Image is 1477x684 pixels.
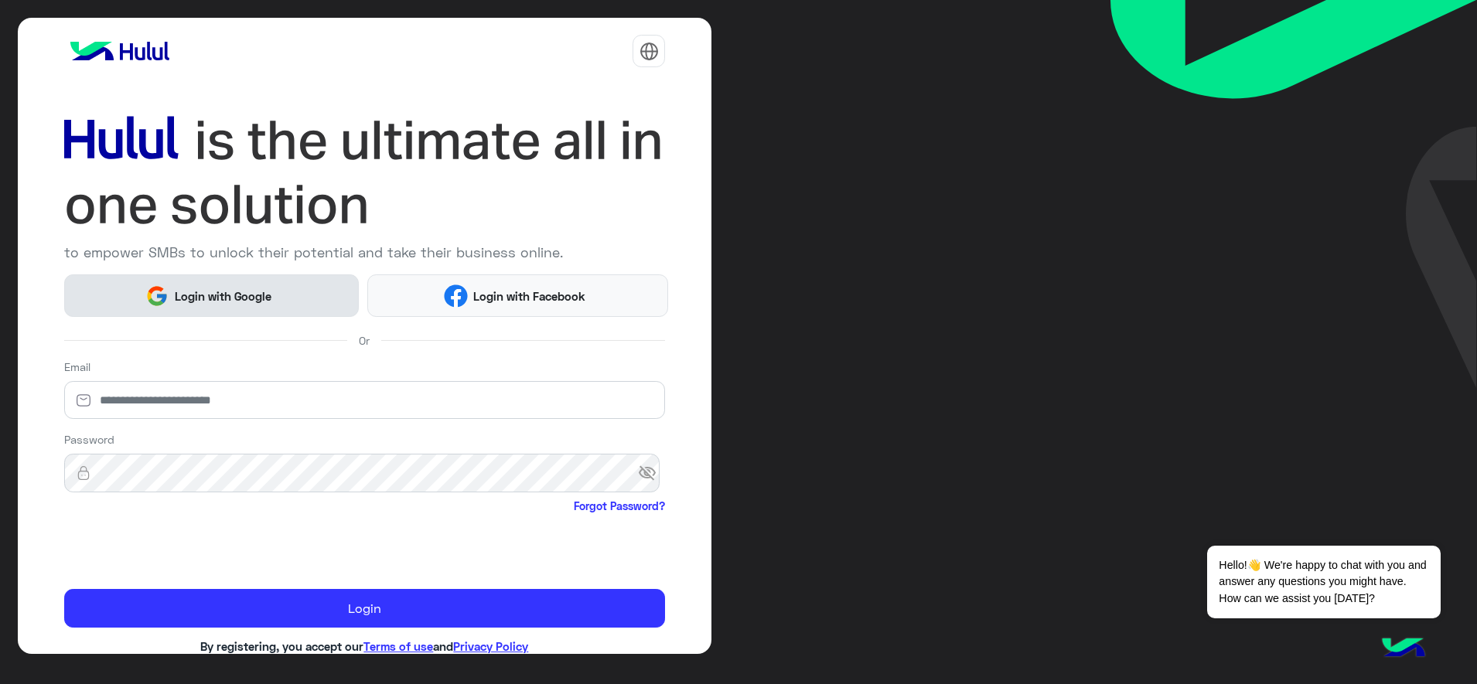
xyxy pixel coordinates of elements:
[64,517,299,577] iframe: reCAPTCHA
[1376,622,1431,676] img: hulul-logo.png
[64,274,359,317] button: Login with Google
[453,639,528,653] a: Privacy Policy
[64,36,176,66] img: logo
[1207,546,1440,618] span: Hello!👋 We're happy to chat with you and answer any questions you might have. How can we assist y...
[444,284,467,308] img: Facebook
[359,332,370,349] span: Or
[367,274,668,317] button: Login with Facebook
[433,639,453,653] span: and
[145,284,169,308] img: Google
[640,42,659,61] img: tab
[200,639,363,653] span: By registering, you accept our
[468,288,592,305] span: Login with Facebook
[64,393,103,408] img: email
[64,242,666,263] p: to empower SMBs to unlock their potential and take their business online.
[64,359,90,375] label: Email
[64,589,666,628] button: Login
[638,459,666,487] span: visibility_off
[574,498,665,514] a: Forgot Password?
[64,108,666,237] img: hululLoginTitle_EN.svg
[169,288,277,305] span: Login with Google
[363,639,433,653] a: Terms of use
[64,465,103,481] img: lock
[64,431,114,447] label: Password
